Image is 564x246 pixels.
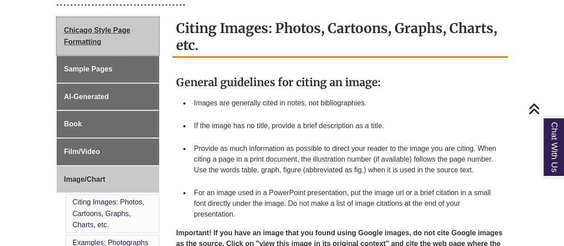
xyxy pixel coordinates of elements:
[57,83,160,110] a: AI-Generated
[64,120,82,128] span: Book
[57,111,160,138] a: Book
[64,175,105,183] span: Image/Chart
[194,188,501,220] p: For an image used in a PowerPoint presentation, put the image url or a brief citation in a small ...
[57,56,160,83] a: Sample Pages
[194,98,501,108] p: Images are generally cited in notes, not bibliographies.
[64,26,131,46] span: Chicago Style Page Formatting
[64,93,109,100] span: AI-Generated
[176,75,381,89] strong: General guidelines for citing an image:
[57,138,160,165] a: Film/Video
[194,121,501,131] p: If the image has no title, provide a brief description as a title.
[57,17,160,55] a: Chicago Style Page Formatting
[173,17,508,58] h2: Citing Images: Photos, Cartoons, Graphs, Charts, etc.
[64,65,113,73] span: Sample Pages
[528,103,562,115] a: Back to Top
[57,166,160,193] a: Image/Chart
[64,148,100,155] span: Film/Video
[73,198,144,229] a: Citing Images: Photos, Cartoons, Graphs, Charts, etc.
[194,143,501,175] p: Provide as much information as possible to direct your reader to the image you are citing. When c...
